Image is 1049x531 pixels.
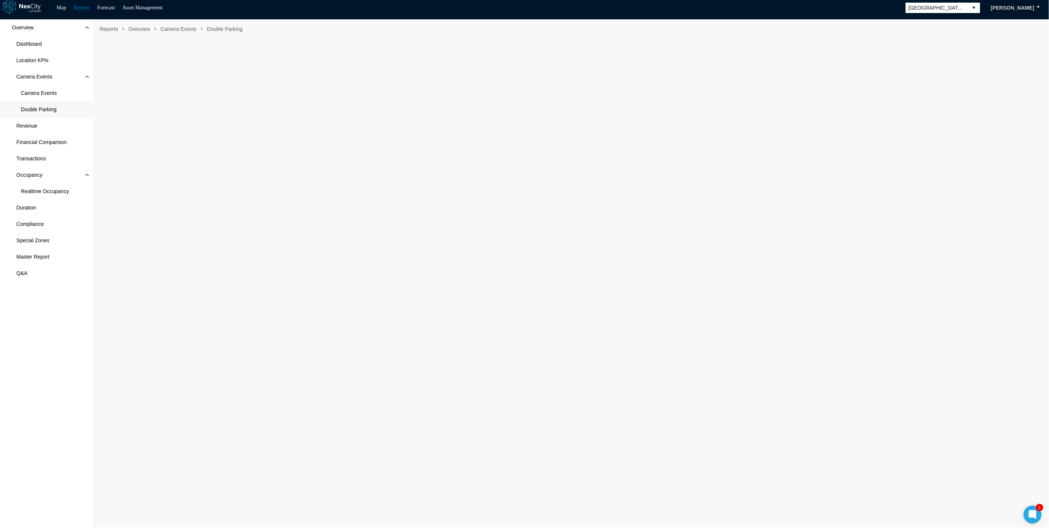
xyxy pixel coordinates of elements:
[16,237,50,244] span: Special Zones
[57,5,66,10] a: Map
[97,5,115,10] a: Forecast
[991,4,1034,12] span: [PERSON_NAME]
[1036,504,1043,511] div: 1
[16,171,42,179] span: Occupancy
[21,89,57,97] span: Camera Events
[74,5,90,10] a: Reports
[12,24,34,31] span: Overview
[16,155,46,162] span: Transactions
[204,23,246,35] span: Double Parking
[125,23,153,35] span: Overview
[157,23,199,35] span: Camera Events
[983,1,1042,14] button: [PERSON_NAME]
[909,4,965,12] span: [GEOGRAPHIC_DATA][PERSON_NAME]
[16,204,36,211] span: Duration
[16,220,44,228] span: Compliance
[16,269,28,277] span: Q&A
[16,57,48,64] span: Location KPIs
[122,5,163,10] a: Asset Management
[16,40,42,48] span: Dashboard
[968,3,980,13] button: select
[16,253,50,260] span: Master Report
[16,122,37,129] span: Revenue
[97,23,121,35] span: Reports
[21,188,69,195] span: Realtime Occupancy
[21,106,57,113] span: Double Parking
[16,73,52,80] span: Camera Events
[16,138,67,146] span: Financial Comparison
